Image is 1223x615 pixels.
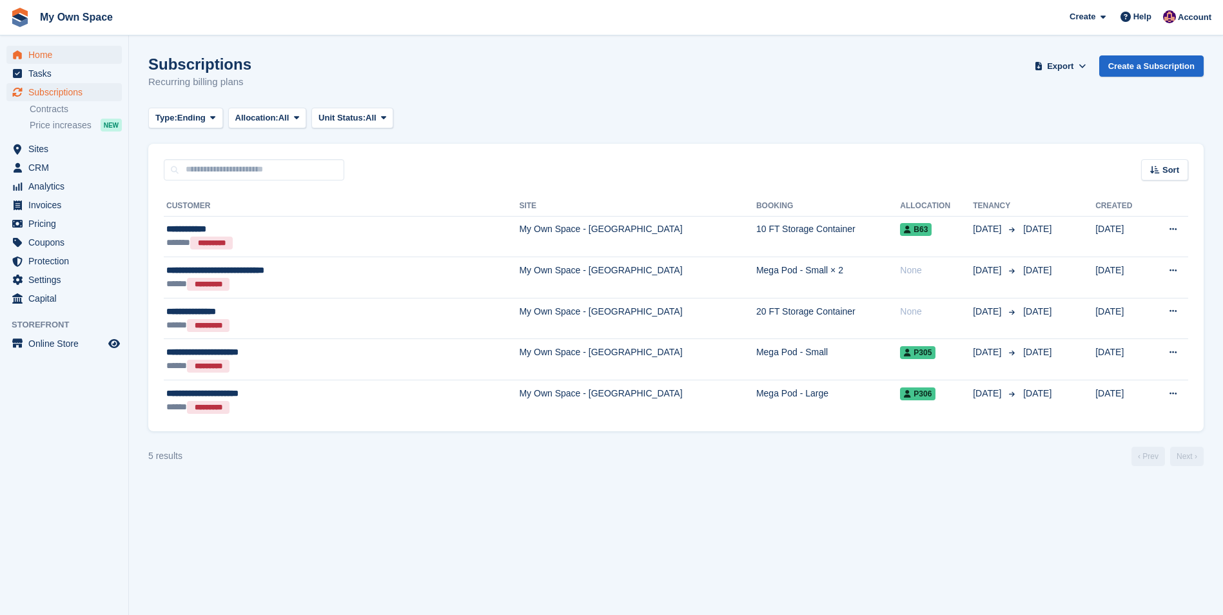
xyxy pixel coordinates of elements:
a: Preview store [106,336,122,351]
span: P305 [900,346,935,359]
span: Coupons [28,233,106,251]
th: Tenancy [973,196,1018,217]
td: My Own Space - [GEOGRAPHIC_DATA] [519,339,756,380]
a: menu [6,271,122,289]
a: menu [6,289,122,307]
span: [DATE] [1023,388,1052,398]
span: [DATE] [973,305,1004,318]
span: [DATE] [1023,306,1052,317]
button: Unit Status: All [311,108,393,129]
span: [DATE] [973,387,1004,400]
span: Capital [28,289,106,307]
span: Price increases [30,119,92,132]
td: 20 FT Storage Container [756,298,900,339]
span: Settings [28,271,106,289]
td: [DATE] [1095,216,1149,257]
a: Price increases NEW [30,118,122,132]
span: Subscriptions [28,83,106,101]
span: [DATE] [1023,224,1052,234]
span: Online Store [28,335,106,353]
td: Mega Pod - Large [756,380,900,421]
a: menu [6,252,122,270]
a: menu [6,233,122,251]
button: Type: Ending [148,108,223,129]
span: Export [1047,60,1073,73]
td: 10 FT Storage Container [756,216,900,257]
span: Help [1133,10,1151,23]
span: [DATE] [973,222,1004,236]
nav: Page [1129,447,1206,466]
span: CRM [28,159,106,177]
th: Site [519,196,756,217]
td: [DATE] [1095,339,1149,380]
a: menu [6,196,122,214]
a: menu [6,140,122,158]
span: Storefront [12,318,128,331]
span: [DATE] [973,346,1004,359]
span: All [366,112,377,124]
td: My Own Space - [GEOGRAPHIC_DATA] [519,380,756,421]
span: All [279,112,289,124]
span: B63 [900,223,932,236]
th: Booking [756,196,900,217]
span: Invoices [28,196,106,214]
a: Create a Subscription [1099,55,1204,77]
span: Sort [1162,164,1179,177]
div: None [900,264,973,277]
a: menu [6,159,122,177]
span: Unit Status: [318,112,366,124]
a: My Own Space [35,6,118,28]
th: Allocation [900,196,973,217]
span: [DATE] [1023,347,1052,357]
td: My Own Space - [GEOGRAPHIC_DATA] [519,257,756,298]
span: Protection [28,252,106,270]
span: Allocation: [235,112,279,124]
div: 5 results [148,449,182,463]
td: My Own Space - [GEOGRAPHIC_DATA] [519,298,756,339]
a: menu [6,64,122,83]
span: Create [1070,10,1095,23]
div: None [900,305,973,318]
td: Mega Pod - Small × 2 [756,257,900,298]
span: Sites [28,140,106,158]
button: Export [1032,55,1089,77]
img: Sergio Tartaglia [1163,10,1176,23]
span: Tasks [28,64,106,83]
span: Pricing [28,215,106,233]
span: Home [28,46,106,64]
a: menu [6,215,122,233]
h1: Subscriptions [148,55,251,73]
span: [DATE] [1023,265,1052,275]
a: menu [6,177,122,195]
td: [DATE] [1095,298,1149,339]
td: Mega Pod - Small [756,339,900,380]
a: Next [1170,447,1204,466]
a: Contracts [30,103,122,115]
td: My Own Space - [GEOGRAPHIC_DATA] [519,216,756,257]
span: Analytics [28,177,106,195]
div: NEW [101,119,122,132]
td: [DATE] [1095,257,1149,298]
a: menu [6,83,122,101]
span: Account [1178,11,1211,24]
span: Type: [155,112,177,124]
a: Previous [1131,447,1165,466]
a: menu [6,335,122,353]
a: menu [6,46,122,64]
span: P306 [900,387,935,400]
span: Ending [177,112,206,124]
button: Allocation: All [228,108,307,129]
p: Recurring billing plans [148,75,251,90]
img: stora-icon-8386f47178a22dfd0bd8f6a31ec36ba5ce8667c1dd55bd0f319d3a0aa187defe.svg [10,8,30,27]
span: [DATE] [973,264,1004,277]
th: Customer [164,196,519,217]
td: [DATE] [1095,380,1149,421]
th: Created [1095,196,1149,217]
